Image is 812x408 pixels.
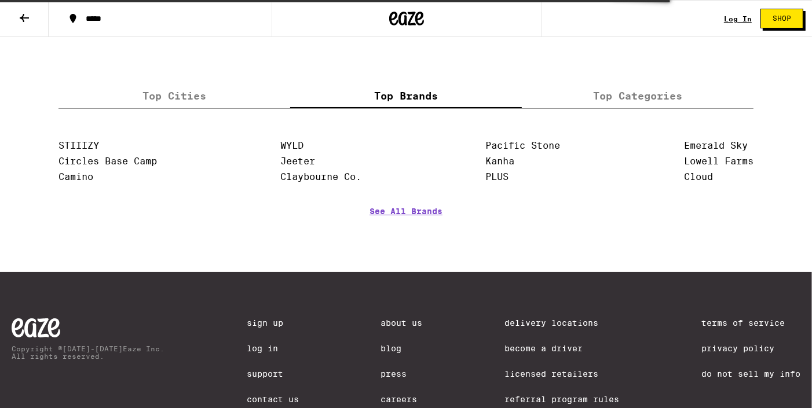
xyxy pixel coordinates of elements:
[684,171,713,182] a: Cloud
[381,395,423,404] a: Careers
[58,83,754,109] div: tabs
[247,395,299,404] a: Contact Us
[701,318,800,328] a: Terms of Service
[247,369,299,378] a: Support
[290,83,522,108] label: Top Brands
[58,171,93,182] a: Camino
[760,9,803,28] button: Shop
[504,369,619,378] a: Licensed Retailers
[381,318,423,328] a: About Us
[724,15,752,23] a: Log In
[381,344,423,353] a: Blog
[280,140,303,151] a: WYLD
[684,156,754,167] a: Lowell Farms
[58,156,157,167] a: Circles Base Camp
[485,140,561,151] a: Pacific Stone
[485,171,509,182] a: PLUS
[485,156,514,167] a: Kanha
[701,369,800,378] a: Do Not Sell My Info
[684,140,748,151] a: Emerald Sky
[280,156,315,167] a: Jeeter
[522,83,754,108] label: Top Categories
[381,369,423,378] a: Press
[752,9,812,28] a: Shop
[504,318,619,328] a: Delivery Locations
[280,171,361,182] a: Claybourne Co.
[504,395,619,404] a: Referral Program Rules
[12,345,164,360] p: Copyright © [DATE]-[DATE] Eaze Inc. All rights reserved.
[7,8,83,17] span: Hi. Need any help?
[247,318,299,328] a: Sign Up
[504,344,619,353] a: Become a Driver
[58,140,99,151] a: STIIIZY
[773,15,791,22] span: Shop
[370,207,442,249] a: See All Brands
[701,344,800,353] a: Privacy Policy
[247,344,299,353] a: Log In
[58,83,290,108] label: Top Cities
